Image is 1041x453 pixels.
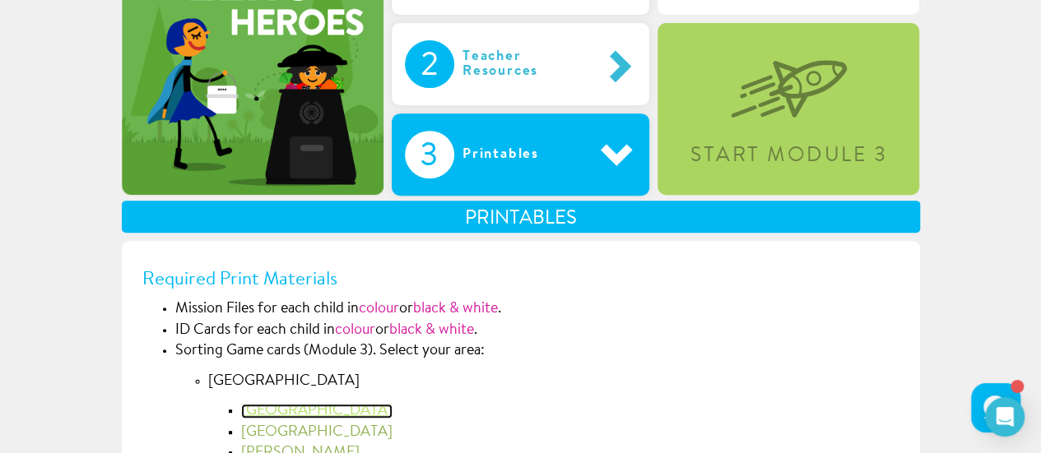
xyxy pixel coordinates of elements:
[967,379,1025,437] iframe: HelpCrunch
[122,201,920,233] div: Printables
[405,40,454,88] div: 2
[241,404,393,418] a: [GEOGRAPHIC_DATA]
[175,341,899,363] p: Sorting Game cards (Module 3). Select your area:
[985,397,1025,437] div: Open Intercom Messenger
[241,425,393,440] a: [GEOGRAPHIC_DATA]
[208,372,899,393] p: [GEOGRAPHIC_DATA]
[175,321,899,342] li: ID Cards for each child in or .
[359,302,399,317] a: colour
[413,302,498,317] a: black & white
[660,146,917,166] div: Start Module 3
[389,323,474,338] a: black & white
[335,323,375,338] a: colour
[454,131,582,178] div: Printables
[142,270,899,291] h4: Required Print Materials
[175,299,899,321] li: Mission Files for each child in or .
[454,40,601,88] div: Teacher Resources
[731,34,847,118] img: startLevel-067b1d7070320fa55a55bc2f2caa8c2a.png
[405,131,454,178] div: 3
